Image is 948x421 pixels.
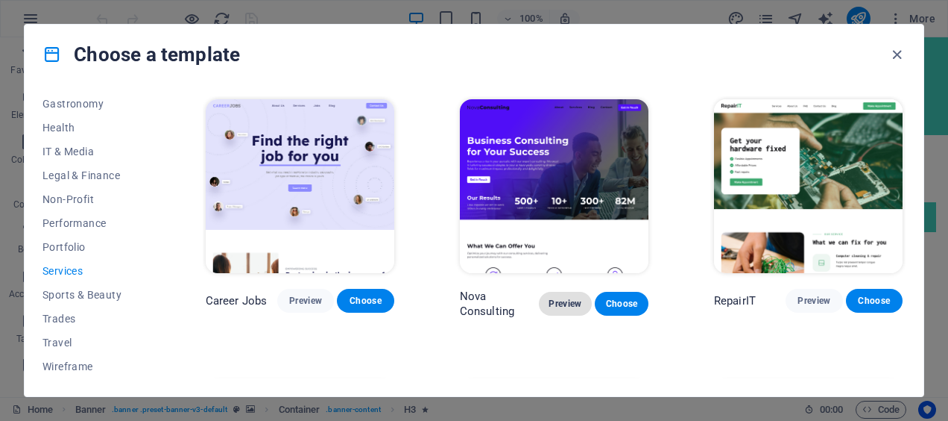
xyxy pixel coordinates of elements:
button: Preview [539,292,592,316]
button: Gastronomy [42,92,140,116]
button: Services [42,259,140,283]
button: Choose [595,292,648,316]
button: IT & Media [42,140,140,163]
p: RepairIT [714,293,756,308]
span: Preview [797,295,830,307]
button: Wireframe [42,355,140,378]
p: Career Jobs [206,293,268,308]
span: Choose [858,295,891,307]
button: Preview [786,289,842,313]
img: RepairIT [714,99,903,273]
span: Preview [551,298,581,310]
button: Trades [42,307,140,331]
span: Choose [349,295,382,307]
span: Trades [42,313,140,325]
button: Non-Profit [42,187,140,211]
span: Gastronomy [42,98,140,110]
button: Preview [277,289,334,313]
span: Portfolio [42,241,140,253]
button: Choose [846,289,903,313]
span: Non-Profit [42,193,140,205]
button: Legal & Finance [42,163,140,187]
span: Services [42,265,140,277]
span: Health [42,122,140,134]
span: IT & Media [42,146,140,158]
h4: Choose a template [42,43,240,66]
button: Sports & Beauty [42,283,140,307]
img: Nova Consulting [460,99,648,273]
span: Legal & Finance [42,169,140,181]
button: Portfolio [42,235,140,259]
button: Performance [42,211,140,235]
img: Career Jobs [206,99,394,273]
span: Wireframe [42,361,140,372]
button: Choose [337,289,394,313]
p: Nova Consulting [460,289,539,319]
span: Choose [607,298,636,310]
button: Health [42,116,140,140]
span: Performance [42,217,140,229]
span: Travel [42,337,140,349]
button: Travel [42,331,140,355]
span: Sports & Beauty [42,289,140,301]
span: Preview [289,295,322,307]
